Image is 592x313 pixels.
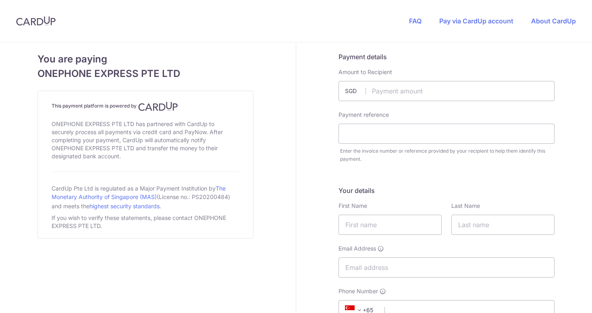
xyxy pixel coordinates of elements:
[409,17,422,25] a: FAQ
[451,215,555,235] input: Last name
[339,186,555,195] h5: Your details
[52,102,239,111] h4: This payment platform is powered by
[52,118,239,162] div: ONEPHONE EXPRESS PTE LTD has partnered with CardUp to securely process all payments via credit ca...
[339,287,378,295] span: Phone Number
[339,245,376,253] span: Email Address
[339,52,555,62] h5: Payment details
[52,182,239,212] div: CardUp Pte Ltd is regulated as a Major Payment Institution by (License no.: PS20200484) and meets...
[340,147,555,163] div: Enter the invoice number or reference provided by your recipient to help them identify this payment.
[345,87,366,95] span: SGD
[339,68,392,76] label: Amount to Recipient
[138,102,178,111] img: CardUp
[37,52,253,66] span: You are paying
[339,202,367,210] label: First Name
[531,17,576,25] a: About CardUp
[52,212,239,232] div: If you wish to verify these statements, please contact ONEPHONE EXPRESS PTE LTD.
[339,111,389,119] label: Payment reference
[339,81,555,101] input: Payment amount
[89,203,160,209] a: highest security standards
[339,257,555,278] input: Email address
[37,66,253,81] span: ONEPHONE EXPRESS PTE LTD
[16,16,56,26] img: CardUp
[339,215,442,235] input: First name
[451,202,480,210] label: Last Name
[439,17,513,25] a: Pay via CardUp account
